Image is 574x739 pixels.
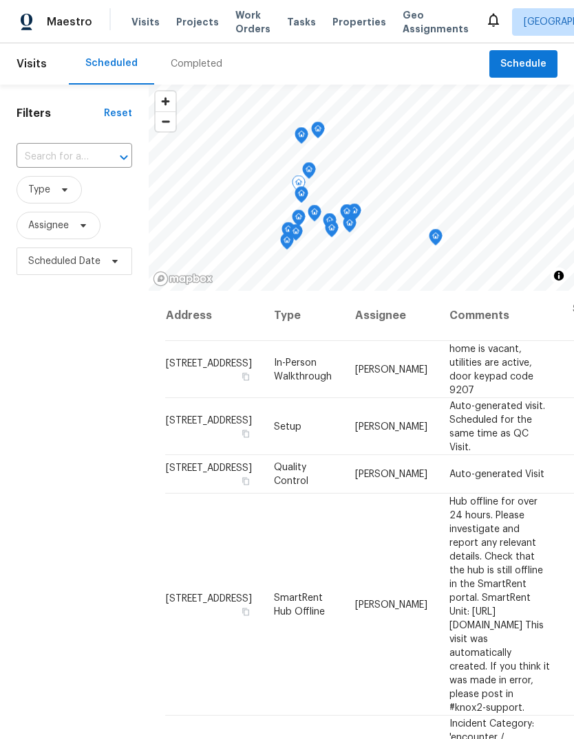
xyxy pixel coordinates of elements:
span: [STREET_ADDRESS] [166,463,252,473]
div: Reset [104,107,132,120]
span: In-Person Walkthrough [274,357,332,381]
span: Assignee [28,219,69,232]
span: Visits [131,15,160,29]
button: Copy Address [240,605,252,617]
span: Tasks [287,17,316,27]
div: Map marker [295,186,308,208]
span: [PERSON_NAME] [355,470,427,479]
h1: Filters [17,107,104,120]
div: Map marker [325,221,339,242]
div: Scheduled [85,56,138,70]
button: Copy Address [240,427,252,439]
span: [PERSON_NAME] [355,421,427,431]
span: Schedule [500,56,546,73]
span: Auto-generated Visit [449,470,544,479]
span: Setup [274,421,301,431]
div: Map marker [289,224,303,245]
span: Visits [17,49,47,79]
a: Mapbox homepage [153,271,213,287]
span: Type [28,183,50,197]
th: Assignee [344,291,438,341]
button: Toggle attribution [551,267,567,284]
th: Address [165,291,263,341]
span: Quality Control [274,463,308,486]
button: Schedule [489,50,557,78]
div: Map marker [308,205,321,226]
div: Map marker [280,233,294,254]
button: Open [114,148,134,167]
span: [PERSON_NAME] [355,364,427,374]
span: Hub offline for over 24 hours. Please investigate and report any relevant details. Check that the... [449,496,550,712]
div: Completed [171,57,222,71]
span: [STREET_ADDRESS] [166,358,252,368]
span: [STREET_ADDRESS] [166,415,252,425]
div: Map marker [302,162,316,184]
span: Properties [332,15,386,29]
div: Map marker [311,122,325,143]
div: Map marker [348,203,361,225]
span: [STREET_ADDRESS] [166,593,252,603]
div: Map marker [343,216,357,237]
button: Zoom in [156,91,176,111]
span: SmartRent Hub Offline [274,593,325,616]
button: Copy Address [240,475,252,487]
div: Map marker [281,222,295,243]
span: Scheduled Date [28,254,100,268]
div: Map marker [292,175,306,197]
span: Toggle attribution [555,268,563,283]
span: Work Orders [235,8,270,36]
span: home is vacant, utilities are active, door keypad code 9207 [449,344,533,395]
div: Map marker [429,229,443,250]
div: Map marker [292,210,306,231]
div: Map marker [340,204,354,225]
span: Auto-generated visit. Scheduled for the same time as QC Visit. [449,401,545,452]
button: Copy Address [240,370,252,382]
th: Comments [438,291,562,341]
span: Maestro [47,15,92,29]
span: Projects [176,15,219,29]
input: Search for an address... [17,146,94,168]
span: Zoom out [156,112,176,131]
span: Geo Assignments [403,8,469,36]
div: Map marker [323,213,337,234]
th: Type [263,291,344,341]
button: Zoom out [156,111,176,131]
div: Map marker [295,127,308,148]
span: [PERSON_NAME] [355,599,427,609]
